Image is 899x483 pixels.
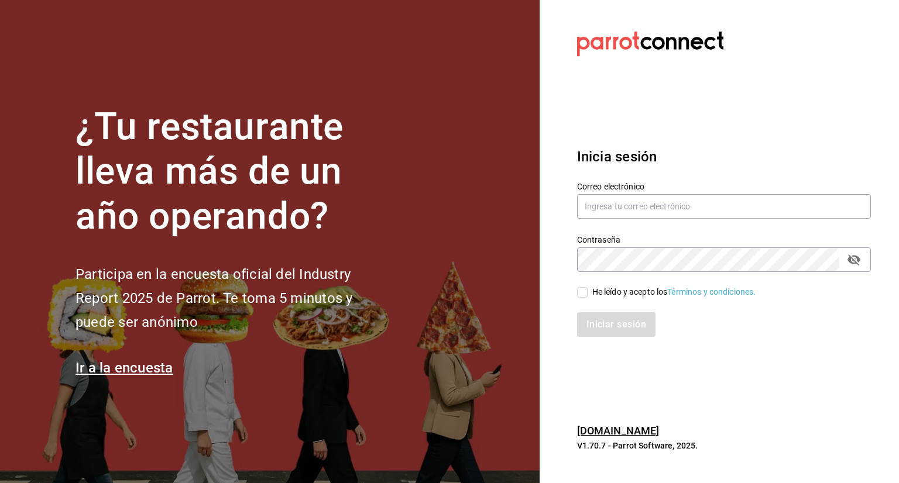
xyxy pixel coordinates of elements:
[577,440,871,451] p: V1.70.7 - Parrot Software, 2025.
[577,146,871,167] h3: Inicia sesión
[577,182,871,190] label: Correo electrónico
[577,425,660,437] a: [DOMAIN_NAME]
[577,235,871,243] label: Contraseña
[76,360,173,376] a: Ir a la encuesta
[76,263,392,334] h2: Participa en la encuesta oficial del Industry Report 2025 de Parrot. Te toma 5 minutos y puede se...
[76,105,392,239] h1: ¿Tu restaurante lleva más de un año operando?
[667,287,756,296] a: Términos y condiciones.
[577,194,871,219] input: Ingresa tu correo electrónico
[844,250,864,270] button: passwordField
[592,286,756,298] div: He leído y acepto los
